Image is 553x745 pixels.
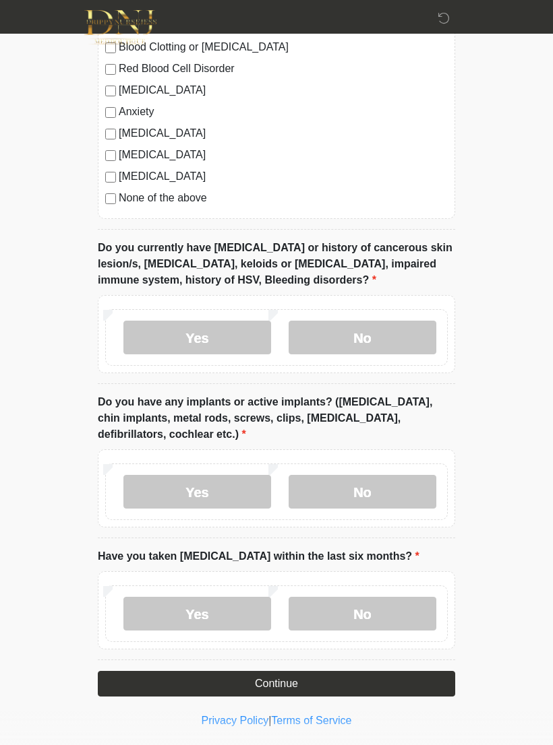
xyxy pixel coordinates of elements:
input: [MEDICAL_DATA] [105,150,116,161]
input: [MEDICAL_DATA] [105,172,116,183]
input: [MEDICAL_DATA] [105,129,116,139]
label: No [289,475,436,509]
a: Privacy Policy [202,715,269,726]
label: [MEDICAL_DATA] [119,82,448,98]
label: Have you taken [MEDICAL_DATA] within the last six months? [98,548,419,564]
a: Terms of Service [271,715,351,726]
label: Do you have any implants or active implants? ([MEDICAL_DATA], chin implants, metal rods, screws, ... [98,394,455,443]
label: [MEDICAL_DATA] [119,125,448,141]
label: No [289,597,436,630]
button: Continue [98,671,455,697]
label: Yes [123,321,271,354]
label: Red Blood Cell Disorder [119,61,448,77]
label: Yes [123,597,271,630]
label: Yes [123,475,271,509]
label: Anxiety [119,104,448,120]
label: None of the above [119,190,448,206]
input: None of the above [105,193,116,204]
label: No [289,321,436,354]
input: [MEDICAL_DATA] [105,86,116,96]
input: Red Blood Cell Disorder [105,64,116,75]
input: Anxiety [105,107,116,118]
img: DNJ Med Boutique Logo [84,10,156,44]
label: [MEDICAL_DATA] [119,168,448,185]
a: | [268,715,271,726]
label: [MEDICAL_DATA] [119,147,448,163]
label: Do you currently have [MEDICAL_DATA] or history of cancerous skin lesion/s, [MEDICAL_DATA], keloi... [98,240,455,288]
